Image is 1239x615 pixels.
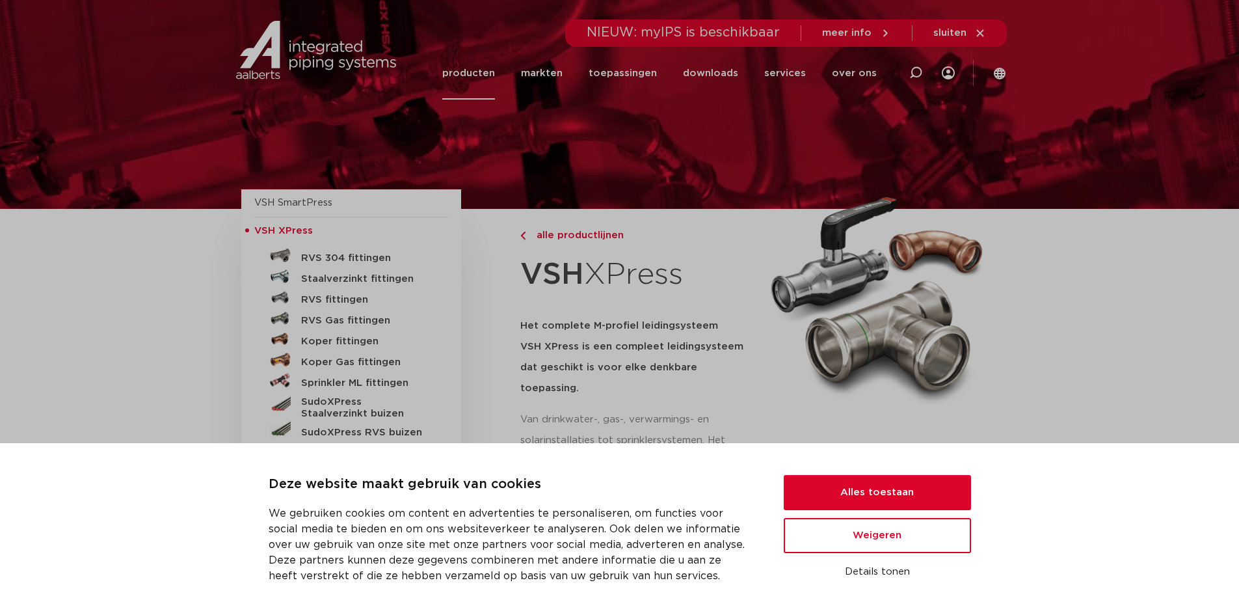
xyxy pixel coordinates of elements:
a: Sprinkler ML buizen [254,441,448,461]
span: meer info [822,28,872,38]
span: sluiten [933,28,966,38]
a: alle productlijnen [520,228,756,243]
a: RVS fittingen [254,287,448,308]
a: producten [442,47,495,100]
a: RVS 304 fittingen [254,245,448,266]
a: Koper fittingen [254,329,448,349]
a: Sprinkler ML fittingen [254,370,448,391]
nav: Menu [442,47,877,100]
h5: Koper Gas fittingen [301,357,430,368]
h5: RVS fittingen [301,294,430,306]
h5: Sprinkler ML fittingen [301,377,430,389]
h5: RVS 304 fittingen [301,253,430,264]
a: SudoXPress RVS buizen [254,420,448,441]
h5: RVS Gas fittingen [301,315,430,327]
h1: XPress [520,250,756,300]
p: Deze website maakt gebruik van cookies [269,474,753,495]
a: over ons [832,47,877,100]
a: Staalverzinkt fittingen [254,266,448,287]
span: alle productlijnen [529,230,624,240]
a: SudoXPress Staalverzinkt buizen [254,391,448,420]
button: Details tonen [784,561,971,583]
h5: Staalverzinkt fittingen [301,273,430,285]
a: services [764,47,806,100]
img: chevron-right.svg [520,232,526,240]
a: VSH SmartPress [254,198,332,208]
h5: SudoXPress RVS buizen [301,427,430,439]
a: sluiten [933,27,986,39]
a: markten [521,47,563,100]
h5: Koper fittingen [301,336,430,348]
h5: SudoXPress Staalverzinkt buizen [301,396,430,420]
p: We gebruiken cookies om content en advertenties te personaliseren, om functies voor social media ... [269,506,753,584]
a: Koper Gas fittingen [254,349,448,370]
p: Van drinkwater-, gas-, verwarmings- en solarinstallaties tot sprinklersystemen. Het assortiment b... [520,409,756,472]
h5: Het complete M-profiel leidingsysteem VSH XPress is een compleet leidingsysteem dat geschikt is v... [520,316,756,399]
span: VSH XPress [254,226,313,236]
a: RVS Gas fittingen [254,308,448,329]
button: Weigeren [784,518,971,553]
span: NIEUW: myIPS is beschikbaar [587,26,780,39]
div: my IPS [942,47,955,100]
a: downloads [683,47,738,100]
button: Alles toestaan [784,475,971,510]
a: toepassingen [589,47,657,100]
a: meer info [822,27,891,39]
strong: VSH [520,260,584,290]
